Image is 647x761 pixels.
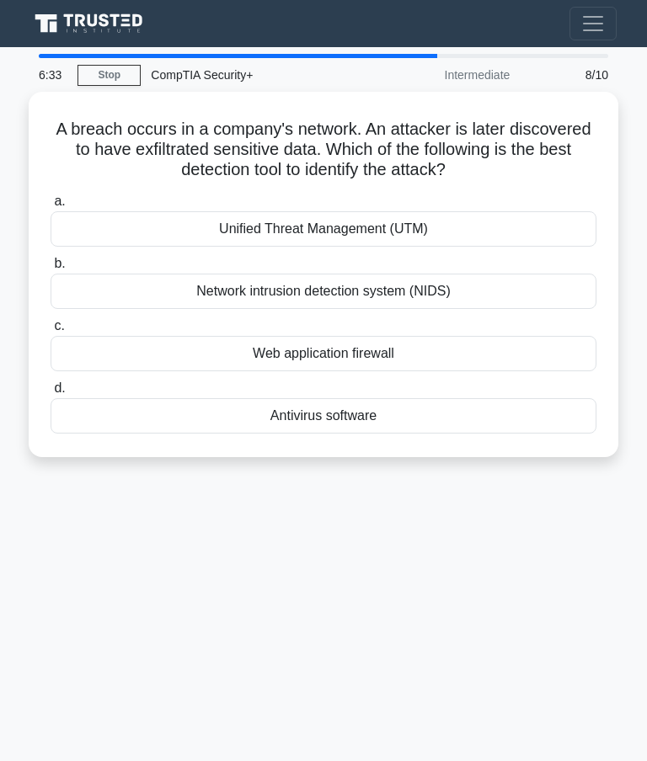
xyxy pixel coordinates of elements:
span: c. [54,318,64,333]
button: Toggle navigation [569,7,617,40]
span: d. [54,380,65,395]
h5: A breach occurs in a company's network. An attacker is later discovered to have exfiltrated sensi... [49,119,598,181]
div: 8/10 [520,58,618,92]
a: Stop [78,65,141,86]
div: 6:33 [29,58,78,92]
span: b. [54,256,65,270]
div: Antivirus software [51,398,596,434]
span: a. [54,194,65,208]
div: Network intrusion detection system (NIDS) [51,274,596,309]
div: Unified Threat Management (UTM) [51,211,596,247]
div: Web application firewall [51,336,596,371]
div: Intermediate [372,58,520,92]
div: CompTIA Security+ [141,58,372,92]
